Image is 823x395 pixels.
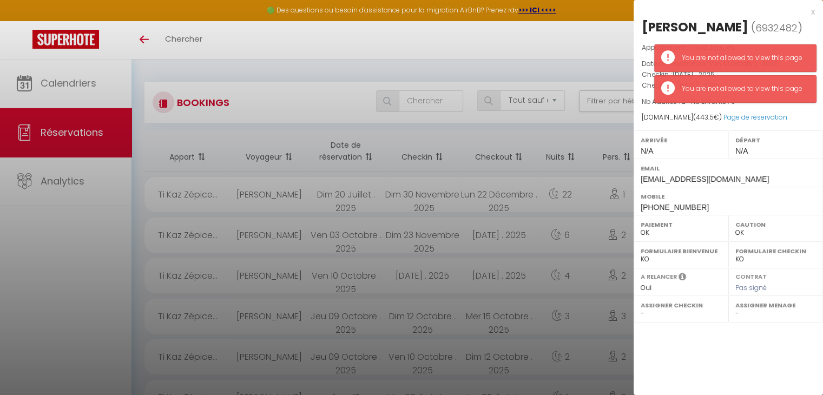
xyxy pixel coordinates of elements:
[641,163,816,174] label: Email
[735,283,767,292] span: Pas signé
[642,80,815,91] p: Checkout :
[641,147,653,155] span: N/A
[641,272,677,281] label: A relancer
[682,53,805,63] div: You are not allowed to view this page
[641,203,709,212] span: [PHONE_NUMBER]
[735,147,748,155] span: N/A
[735,246,816,256] label: Formulaire Checkin
[693,113,722,122] span: ( €)
[641,135,721,146] label: Arrivée
[634,5,815,18] div: x
[642,18,748,36] div: [PERSON_NAME]
[688,43,734,52] span: Ti Kaz Zépices
[682,84,805,94] div: You are not allowed to view this page
[751,20,802,35] span: ( )
[755,21,798,35] span: 6932482
[735,300,816,311] label: Assigner Menage
[735,135,816,146] label: Départ
[641,219,721,230] label: Paiement
[672,70,715,79] span: [DATE] . 2025
[641,175,769,183] span: [EMAIL_ADDRESS][DOMAIN_NAME]
[642,42,815,53] p: Appartement :
[641,191,816,202] label: Mobile
[691,97,735,106] span: Nb Enfants : 0
[642,69,815,80] p: Checkin :
[679,272,686,284] i: Sélectionner OUI si vous souhaiter envoyer les séquences de messages post-checkout
[735,219,816,230] label: Caution
[642,58,815,69] p: Date de réservation :
[641,246,721,256] label: Formulaire Bienvenue
[642,97,735,106] span: Nb Adultes : 2 -
[735,272,767,279] label: Contrat
[641,300,721,311] label: Assigner Checkin
[642,113,815,123] div: [DOMAIN_NAME]
[696,113,714,122] span: 443.5
[723,113,787,122] a: Page de réservation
